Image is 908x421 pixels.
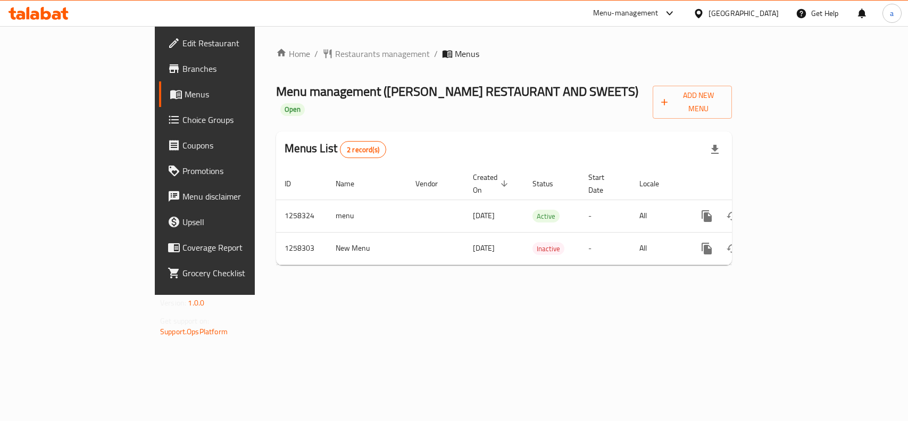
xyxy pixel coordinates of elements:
[415,177,452,190] span: Vendor
[182,139,298,152] span: Coupons
[473,209,495,222] span: [DATE]
[532,243,564,255] span: Inactive
[890,7,894,19] span: a
[182,164,298,177] span: Promotions
[160,325,228,339] a: Support.OpsPlatform
[285,141,386,158] h2: Menus List
[159,56,306,81] a: Branches
[720,236,745,261] button: Change Status
[631,232,686,265] td: All
[661,89,723,115] span: Add New Menu
[327,232,407,265] td: New Menu
[182,37,298,49] span: Edit Restaurant
[336,177,368,190] span: Name
[276,79,638,103] span: Menu management ( [PERSON_NAME] RESTAURANT AND SWEETS )
[182,190,298,203] span: Menu disclaimer
[686,168,805,200] th: Actions
[182,241,298,254] span: Coverage Report
[709,7,779,19] div: [GEOGRAPHIC_DATA]
[588,171,618,196] span: Start Date
[188,296,204,310] span: 1.0.0
[473,241,495,255] span: [DATE]
[276,47,732,60] nav: breadcrumb
[159,81,306,107] a: Menus
[694,236,720,261] button: more
[159,107,306,133] a: Choice Groups
[580,200,631,232] td: -
[160,296,186,310] span: Version:
[159,133,306,158] a: Coupons
[532,210,560,222] span: Active
[580,232,631,265] td: -
[631,200,686,232] td: All
[653,86,732,119] button: Add New Menu
[639,177,673,190] span: Locale
[322,47,430,60] a: Restaurants management
[159,184,306,209] a: Menu disclaimer
[314,47,318,60] li: /
[159,158,306,184] a: Promotions
[159,209,306,235] a: Upsell
[159,260,306,286] a: Grocery Checklist
[702,137,728,162] div: Export file
[182,267,298,279] span: Grocery Checklist
[434,47,438,60] li: /
[694,203,720,229] button: more
[276,168,805,265] table: enhanced table
[182,62,298,75] span: Branches
[185,88,298,101] span: Menus
[160,314,209,328] span: Get support on:
[159,235,306,260] a: Coverage Report
[182,113,298,126] span: Choice Groups
[327,200,407,232] td: menu
[340,145,386,155] span: 2 record(s)
[593,7,659,20] div: Menu-management
[335,47,430,60] span: Restaurants management
[159,30,306,56] a: Edit Restaurant
[285,177,305,190] span: ID
[182,216,298,228] span: Upsell
[473,171,511,196] span: Created On
[532,177,567,190] span: Status
[455,47,479,60] span: Menus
